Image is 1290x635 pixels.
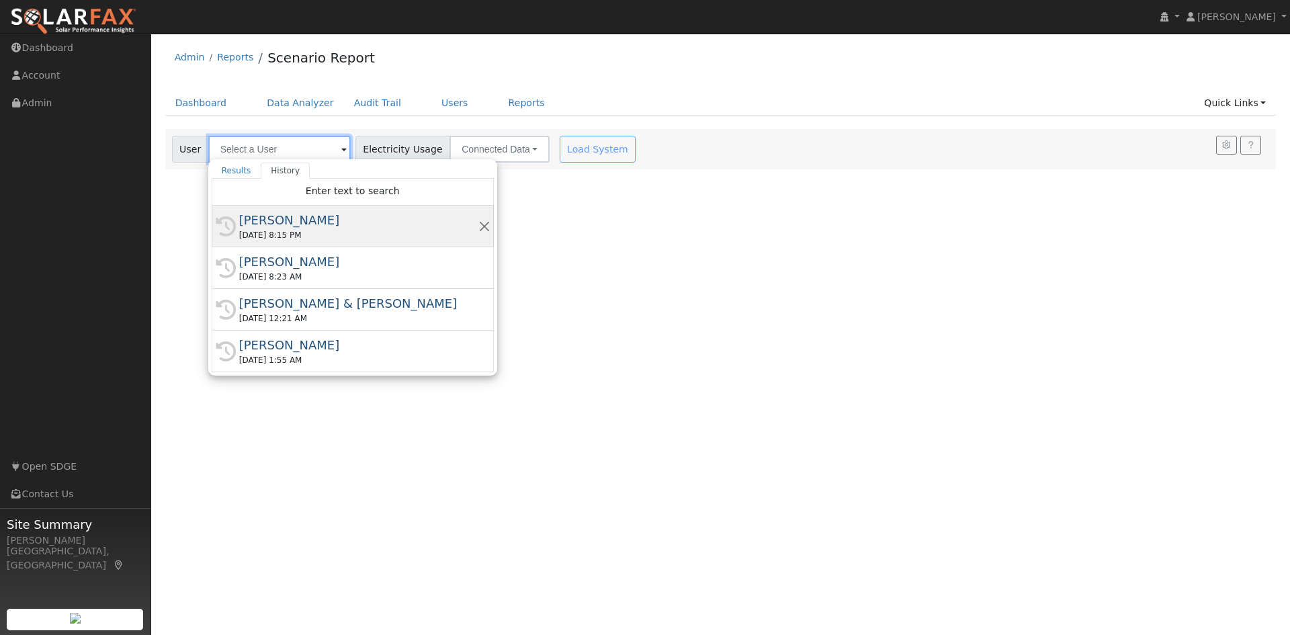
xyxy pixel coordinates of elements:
[499,91,555,116] a: Reports
[1194,91,1276,116] a: Quick Links
[217,52,253,62] a: Reports
[1240,136,1261,155] a: Help Link
[7,534,144,548] div: [PERSON_NAME]
[1197,11,1276,22] span: [PERSON_NAME]
[239,354,478,366] div: [DATE] 1:55 AM
[267,50,375,66] a: Scenario Report
[306,185,400,196] span: Enter text to search
[216,216,236,237] i: History
[239,253,478,271] div: [PERSON_NAME]
[239,294,478,312] div: [PERSON_NAME] & [PERSON_NAME]
[449,136,550,163] button: Connected Data
[208,136,351,163] input: Select a User
[257,91,344,116] a: Data Analyzer
[7,544,144,573] div: [GEOGRAPHIC_DATA], [GEOGRAPHIC_DATA]
[165,91,237,116] a: Dashboard
[239,312,478,325] div: [DATE] 12:21 AM
[172,136,209,163] span: User
[239,211,478,229] div: [PERSON_NAME]
[478,219,491,233] button: Remove this history
[239,271,478,283] div: [DATE] 8:23 AM
[70,613,81,624] img: retrieve
[216,341,236,362] i: History
[431,91,478,116] a: Users
[344,91,411,116] a: Audit Trail
[239,229,478,241] div: [DATE] 8:15 PM
[355,136,450,163] span: Electricity Usage
[216,300,236,320] i: History
[175,52,205,62] a: Admin
[212,163,261,179] a: Results
[261,163,310,179] a: History
[216,258,236,278] i: History
[7,515,144,534] span: Site Summary
[113,560,125,570] a: Map
[1216,136,1237,155] button: Settings
[239,336,478,354] div: [PERSON_NAME]
[10,7,136,36] img: SolarFax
